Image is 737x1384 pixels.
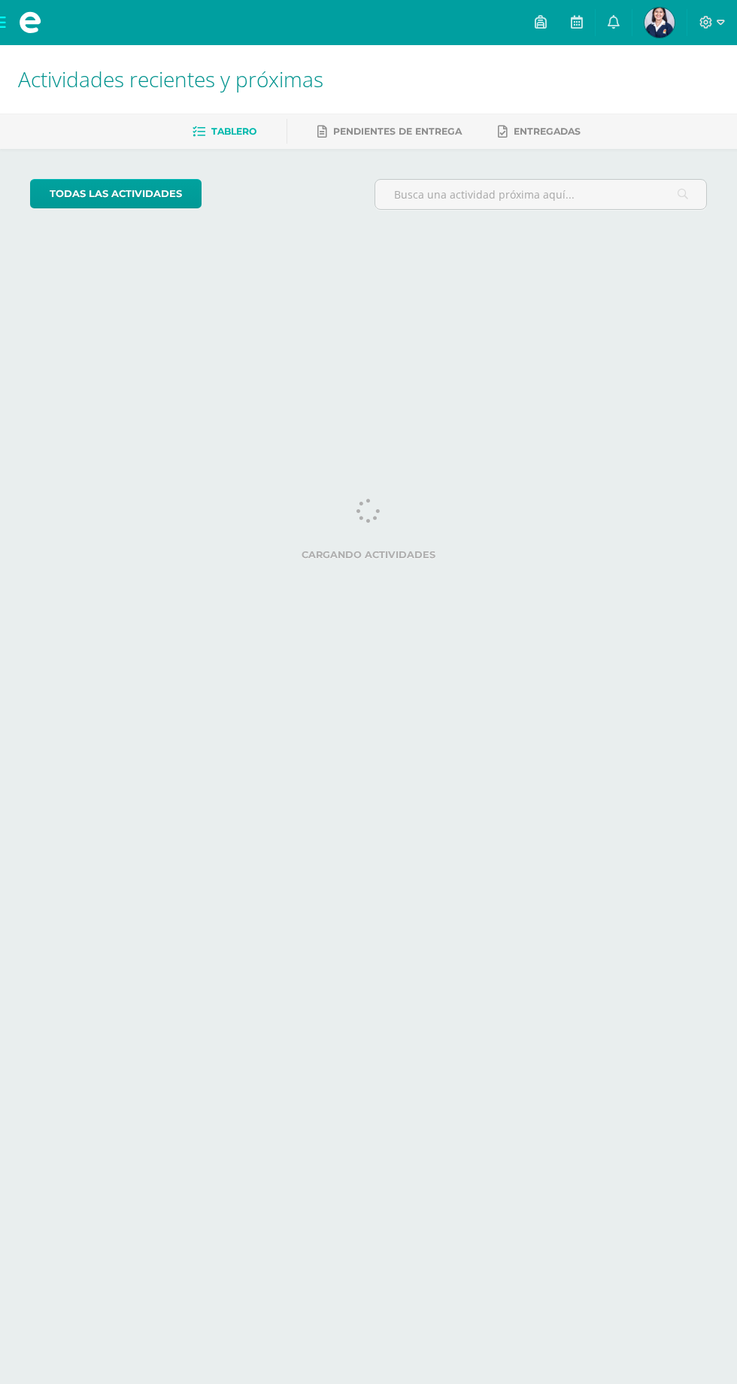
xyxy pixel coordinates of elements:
[193,120,256,144] a: Tablero
[18,65,323,93] span: Actividades recientes y próximas
[375,180,706,209] input: Busca una actividad próxima aquí...
[498,120,581,144] a: Entregadas
[211,126,256,137] span: Tablero
[644,8,675,38] img: c9529e1355c96afb2827b4511a60110c.png
[317,120,462,144] a: Pendientes de entrega
[30,179,202,208] a: todas las Actividades
[30,549,707,560] label: Cargando actividades
[514,126,581,137] span: Entregadas
[333,126,462,137] span: Pendientes de entrega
